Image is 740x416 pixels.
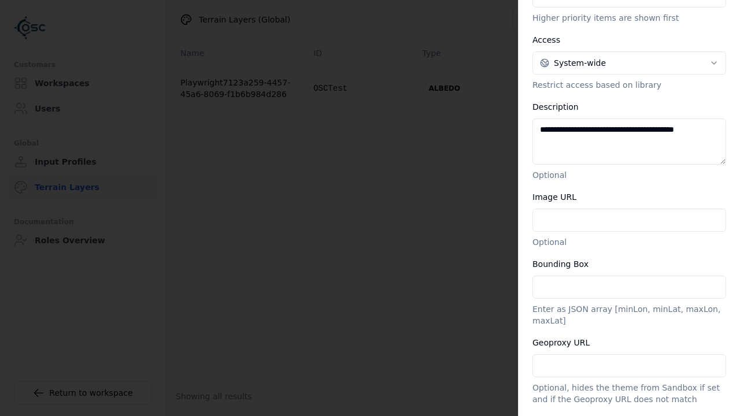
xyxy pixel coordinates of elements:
[532,338,590,347] label: Geoproxy URL
[532,382,726,405] p: Optional, hides the theme from Sandbox if set and if the Geoproxy URL does not match
[532,259,589,269] label: Bounding Box
[532,192,576,202] label: Image URL
[532,236,726,248] p: Optional
[532,35,560,44] label: Access
[532,79,726,91] p: Restrict access based on library
[532,303,726,326] p: Enter as JSON array [minLon, minLat, maxLon, maxLat]
[532,102,579,112] label: Description
[532,12,726,24] p: Higher priority items are shown first
[532,169,726,181] p: Optional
